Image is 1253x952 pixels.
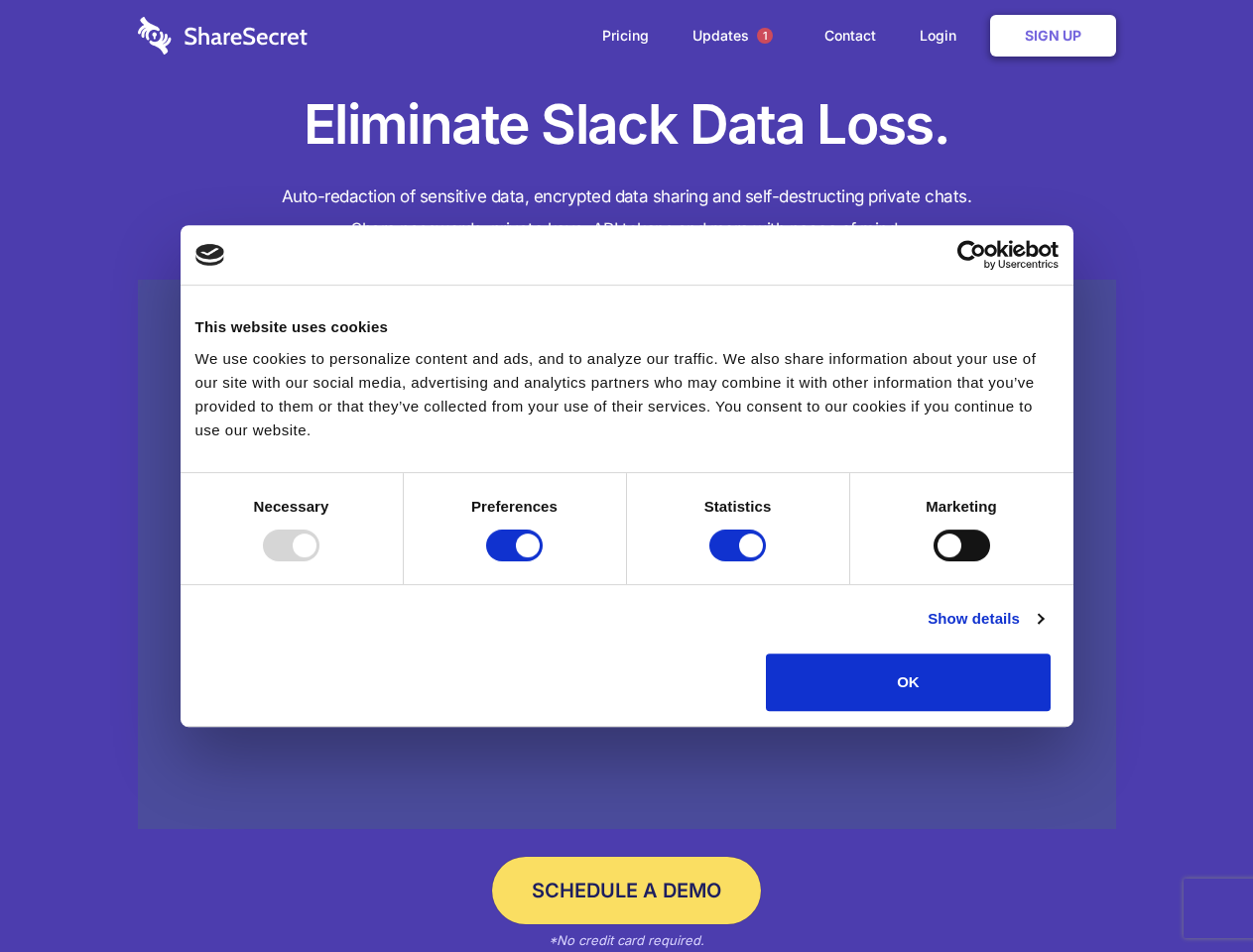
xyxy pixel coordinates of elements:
strong: Statistics [704,498,772,515]
button: OK [766,654,1051,711]
a: Show details [928,607,1043,631]
img: logo [195,244,225,266]
a: Contact [805,5,896,66]
a: Pricing [582,5,669,66]
em: *No credit card required. [549,932,704,948]
div: We use cookies to personalize content and ads, and to analyze our traffic. We also share informat... [195,347,1059,442]
strong: Necessary [254,498,329,515]
a: Usercentrics Cookiebot - opens in a new window [885,240,1059,270]
h4: Auto-redaction of sensitive data, encrypted data sharing and self-destructing private chats. Shar... [138,180,1116,246]
span: 1 [757,28,773,44]
a: Schedule a Demo [492,857,761,924]
a: Wistia video thumbnail [138,280,1116,830]
a: Login [900,5,986,66]
img: logo-wordmark-white-trans-d4663122ce5f474addd5e946df7df03e33cb6a1c49d2221995e7729f52c070b2.svg [138,17,308,55]
h1: Eliminate Slack Data Loss. [138,89,1116,161]
strong: Marketing [926,498,997,515]
a: Sign Up [990,15,1116,57]
strong: Preferences [471,498,558,515]
div: This website uses cookies [195,315,1059,339]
